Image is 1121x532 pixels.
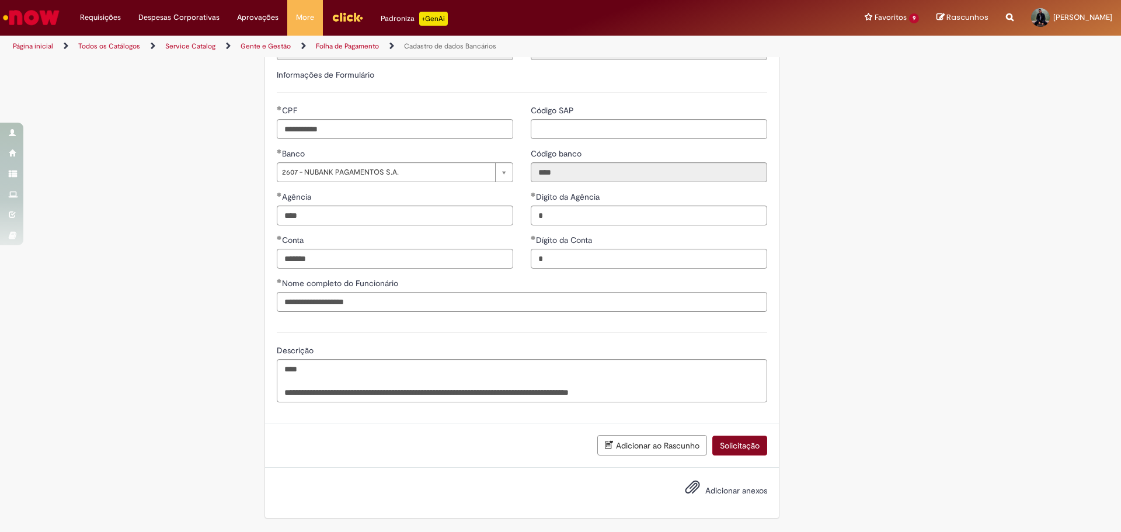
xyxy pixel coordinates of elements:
a: Cadastro de dados Bancários [404,41,496,51]
span: More [296,12,314,23]
a: Service Catalog [165,41,215,51]
input: Digito da Agência [531,206,767,225]
input: Conta [277,249,513,269]
button: Adicionar anexos [682,477,703,503]
span: Adicionar anexos [705,485,767,496]
span: Aprovações [237,12,278,23]
span: CPF [282,105,300,116]
span: Despesas Corporativas [138,12,220,23]
a: Página inicial [13,41,53,51]
p: +GenAi [419,12,448,26]
span: Obrigatório Preenchido [277,235,282,240]
button: Adicionar ao Rascunho [597,435,707,455]
span: Agência [282,192,314,202]
span: 9 [909,13,919,23]
input: CPF [277,119,513,139]
span: Rascunhos [946,12,988,23]
button: Solicitação [712,436,767,455]
input: Nome completo do Funcionário [277,292,767,312]
input: Agência [277,206,513,225]
ul: Trilhas de página [9,36,739,57]
div: Padroniza [381,12,448,26]
span: 2607 - NUBANK PAGAMENTOS S.A. [282,163,489,182]
span: Obrigatório Preenchido [277,192,282,197]
img: click_logo_yellow_360x200.png [332,8,363,26]
span: Dígito da Conta [536,235,594,245]
span: Obrigatório Preenchido [531,235,536,240]
span: Obrigatório Preenchido [277,279,282,283]
span: Favoritos [875,12,907,23]
span: Código SAP [531,105,576,116]
input: Código banco [531,162,767,182]
span: Obrigatório Preenchido [277,106,282,110]
span: [PERSON_NAME] [1053,12,1112,22]
img: ServiceNow [1,6,61,29]
input: Dígito da Conta [531,249,767,269]
span: Somente leitura - Código banco [531,148,584,159]
span: Obrigatório Preenchido [277,149,282,154]
span: Obrigatório Preenchido [531,192,536,197]
textarea: Descrição [277,359,767,402]
span: Requisições [80,12,121,23]
label: Informações de Formulário [277,69,374,80]
span: Descrição [277,345,316,356]
a: Gente e Gestão [241,41,291,51]
span: Nome completo do Funcionário [282,278,401,288]
span: Conta [282,235,306,245]
span: Banco [282,148,307,159]
span: Digito da Agência [536,192,602,202]
input: Código SAP [531,119,767,139]
a: Rascunhos [937,12,988,23]
a: Folha de Pagamento [316,41,379,51]
a: Todos os Catálogos [78,41,140,51]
